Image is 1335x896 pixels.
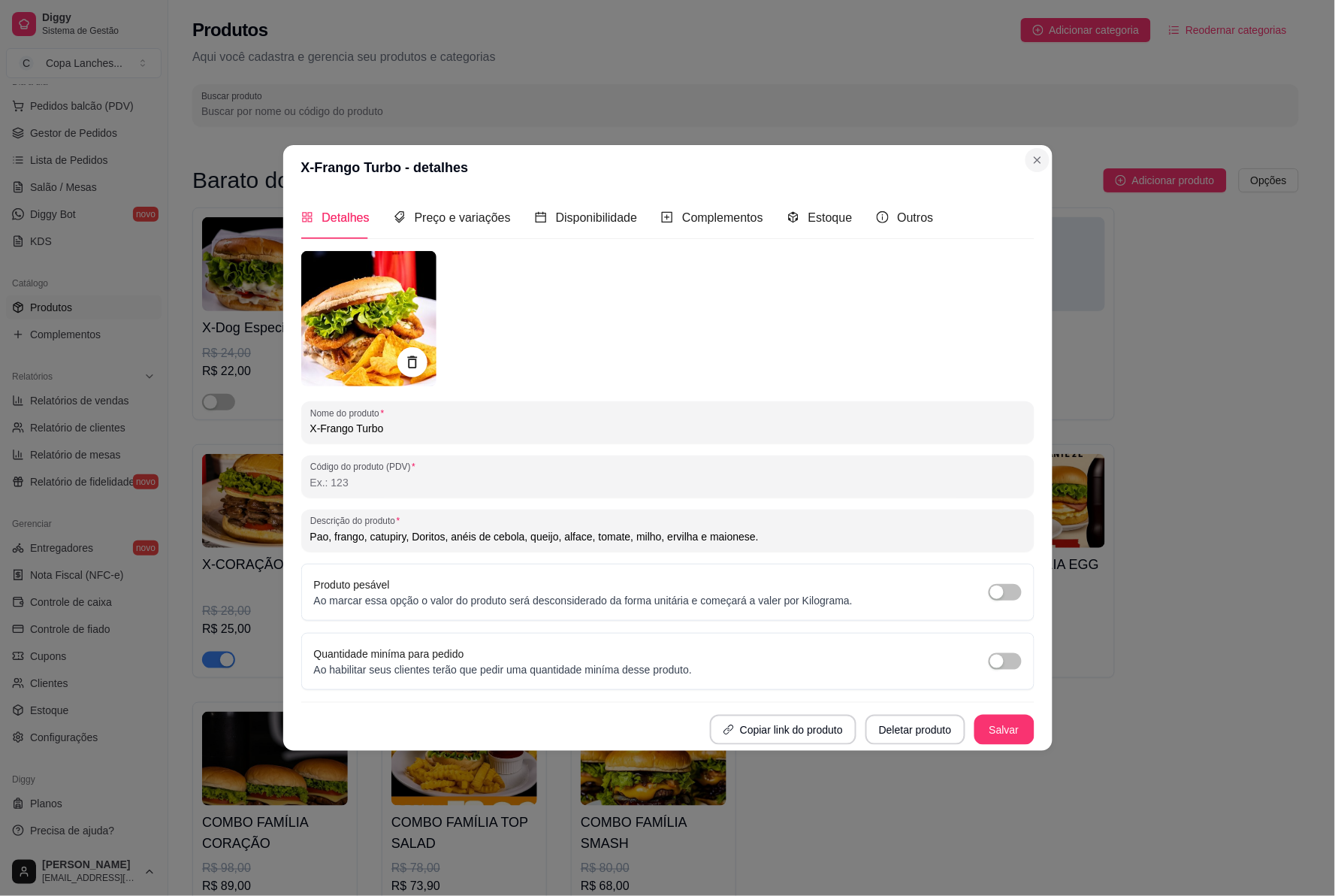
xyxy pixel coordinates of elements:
span: Complementos [682,211,763,224]
input: Nome do produto [310,421,1025,436]
span: Preço e variações [415,211,511,224]
label: Nome do produto [310,407,389,419]
label: Quantidade miníma para pedido [314,648,464,660]
span: info-circle [877,211,889,223]
span: appstore [301,211,313,223]
img: produto [301,251,436,386]
button: Close [1025,148,1050,172]
input: Código do produto (PDV) [310,475,1025,490]
input: Descrição do produto [310,529,1025,544]
p: Ao marcar essa opção o valor do produto será desconsiderado da forma unitária e começará a valer ... [314,593,853,608]
label: Código do produto (PDV) [310,461,421,474]
span: code-sandbox [787,211,799,223]
span: plus-square [661,211,673,223]
span: calendar [535,211,547,223]
label: Produto pesável [314,579,390,591]
span: Disponibilidade [556,211,638,224]
button: Salvar [974,715,1034,745]
header: X-Frango Turbo - detalhes [283,145,1053,190]
button: Copiar link do produto [710,715,856,745]
span: tags [394,211,406,223]
p: Ao habilitar seus clientes terão que pedir uma quantidade miníma desse produto. [314,662,693,677]
button: Deletar produto [865,715,965,745]
span: Detalhes [322,211,370,224]
label: Descrição do produto [310,515,405,528]
span: Estoque [808,211,853,224]
span: Outros [898,211,934,224]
